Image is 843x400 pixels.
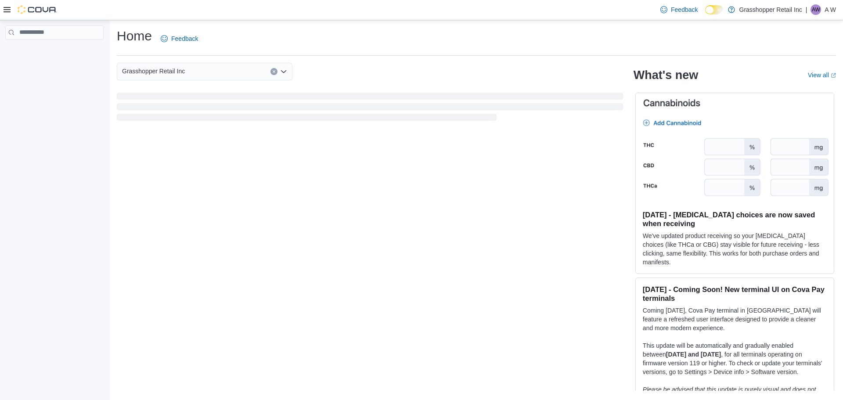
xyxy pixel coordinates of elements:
[825,4,836,15] p: A W
[5,41,104,62] nav: Complex example
[643,341,827,376] p: This update will be automatically and gradually enabled between , for all terminals operating on ...
[666,351,721,358] strong: [DATE] and [DATE]
[643,210,827,228] h3: [DATE] - [MEDICAL_DATA] choices are now saved when receiving
[811,4,821,15] div: A W
[671,5,698,14] span: Feedback
[831,73,836,78] svg: External link
[643,306,827,332] p: Coming [DATE], Cova Pay terminal in [GEOGRAPHIC_DATA] will feature a refreshed user interface des...
[812,4,820,15] span: AW
[705,14,706,15] span: Dark Mode
[705,5,724,14] input: Dark Mode
[739,4,802,15] p: Grasshopper Retail Inc
[808,72,836,79] a: View allExternal link
[806,4,807,15] p: |
[270,68,277,75] button: Clear input
[643,285,827,303] h3: [DATE] - Coming Soon! New terminal UI on Cova Pay terminals
[643,231,827,267] p: We've updated product receiving so your [MEDICAL_DATA] choices (like THCa or CBG) stay visible fo...
[280,68,287,75] button: Open list of options
[634,68,698,82] h2: What's new
[18,5,57,14] img: Cova
[117,27,152,45] h1: Home
[657,1,701,18] a: Feedback
[117,94,623,123] span: Loading
[171,34,198,43] span: Feedback
[122,66,185,76] span: Grasshopper Retail Inc
[157,30,202,47] a: Feedback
